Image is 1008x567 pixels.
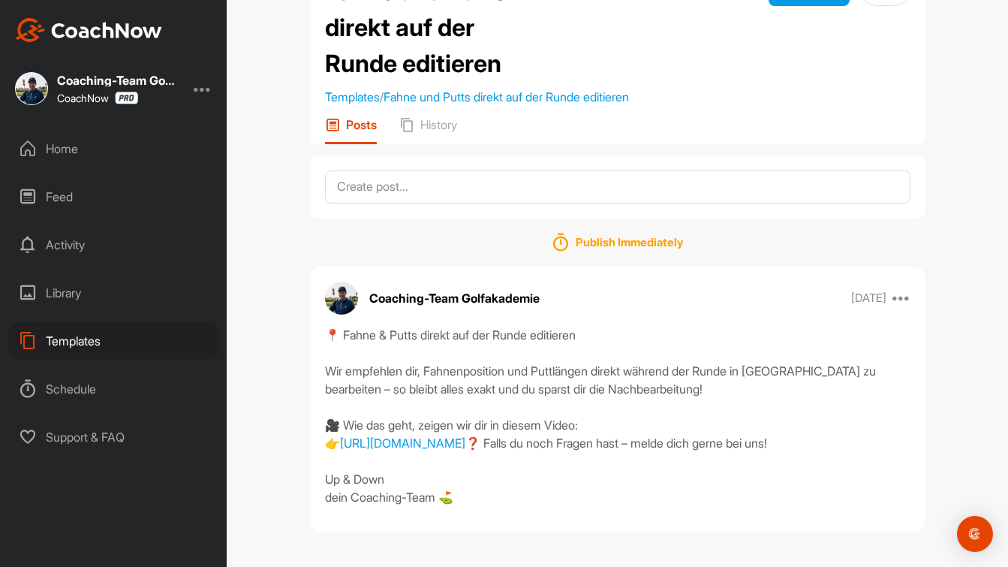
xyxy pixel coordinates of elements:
h1: Publish Immediately [576,237,683,249]
p: [DATE] [851,291,886,306]
div: 📍 Fahne & Putts direkt auf der Runde editieren Wir empfehlen dir, Fahnenposition und Puttlängen d... [325,326,910,506]
div: Open Intercom Messenger [957,516,993,552]
div: Library [8,274,220,312]
img: CoachNow [15,18,162,42]
div: Home [8,130,220,167]
div: Schedule [8,370,220,408]
p: History [420,117,457,132]
img: avatar [325,282,358,315]
img: CoachNow Pro [115,92,138,104]
div: Coaching-Team Golfakademie [57,74,177,86]
a: Templates [325,89,380,104]
div: Templates [8,322,220,360]
a: Fahne und Putts direkt auf der Runde editieren [384,89,629,104]
p: Posts [346,117,377,132]
div: Activity [8,226,220,264]
div: Support & FAQ [8,418,220,456]
img: square_76f96ec4196c1962453f0fa417d3756b.jpg [15,72,48,105]
div: Feed [8,178,220,216]
a: [URL][DOMAIN_NAME] [340,436,465,451]
p: Coaching-Team Golfakademie [369,289,540,307]
span: / [325,89,629,104]
div: CoachNow [57,92,138,104]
